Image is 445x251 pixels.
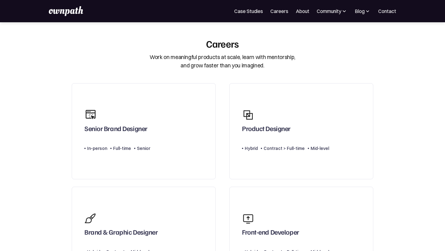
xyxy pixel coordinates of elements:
div: Blog [355,7,371,15]
div: Mid-level [311,145,329,152]
div: Hybrid [245,145,258,152]
div: Product Designer [242,124,290,135]
div: Work on meaningful products at scale, learn with mentorship, and grow faster than you imagined. [150,53,295,70]
a: Careers [270,7,288,15]
a: About [296,7,309,15]
div: Brand & Graphic Designer [84,228,158,239]
div: Senior [137,145,150,152]
a: Contact [378,7,396,15]
div: Full-time [113,145,131,152]
a: Case Studies [234,7,263,15]
div: Contract > Full-time [264,145,305,152]
div: Careers [206,38,239,49]
div: Community [317,7,341,15]
a: Senior Brand DesignerIn-personFull-timeSenior [72,83,216,179]
a: Product DesignerHybridContract > Full-timeMid-level [229,83,373,179]
div: Blog [355,7,365,15]
div: Senior Brand Designer [84,124,147,135]
div: Front-end Developer [242,228,299,239]
div: Community [317,7,347,15]
div: In-person [87,145,107,152]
